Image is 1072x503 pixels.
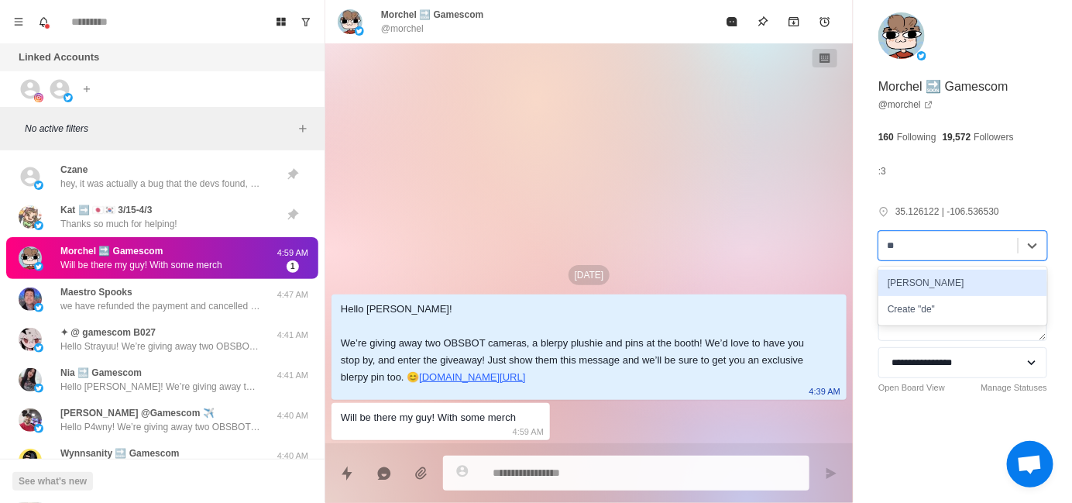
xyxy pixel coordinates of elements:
img: picture [34,262,43,271]
p: Hello Strayuu! We’re giving away two OBSBOT cameras, a blerpy plushie and pins at the booth! We’d... [60,339,262,353]
button: Show unread conversations [294,9,318,34]
img: picture [878,12,925,59]
div: Hello [PERSON_NAME]! We’re giving away two OBSBOT cameras, a blerpy plushie and pins at the booth... [341,301,813,386]
img: picture [64,93,73,102]
button: Quick replies [332,458,362,489]
p: Morchel 🔜 Gamescom [878,78,1008,96]
p: [DATE] [569,265,610,285]
p: Following [897,130,936,144]
p: @morchel [381,22,424,36]
button: Pin [747,6,778,37]
img: picture [917,51,926,60]
p: Linked Accounts [19,50,99,65]
p: Nia 🔜 Gamescom [60,366,142,380]
img: picture [34,343,43,353]
p: :3 [878,163,886,180]
p: Will be there my guy! With some merch [60,258,222,272]
img: picture [338,9,362,34]
img: picture [34,181,43,190]
a: Open Board View [878,381,945,394]
p: 4:41 AM [273,329,312,342]
p: 4:59 AM [513,423,544,440]
p: Followers [974,130,1014,144]
p: ✦ @ gamescom B027 [60,326,156,339]
p: [PERSON_NAME] @Gamescom ✈️ [60,406,215,420]
p: 4:59 AM [273,246,312,260]
img: picture [34,221,43,230]
img: picture [34,303,43,312]
button: Reply with AI [369,458,400,489]
button: Add reminder [809,6,840,37]
button: Menu [6,9,31,34]
img: picture [19,408,42,432]
p: Czane [60,163,88,177]
p: 19,572 [943,130,971,144]
a: @morchel [878,98,933,112]
p: 4:47 AM [273,288,312,301]
p: Hello P4wny! We’re giving away two OBSBOT cameras, a blerpy plushie and pins at the booth! We’d l... [60,420,262,434]
button: Add media [406,458,437,489]
button: Notifications [31,9,56,34]
img: picture [19,246,42,270]
p: we have refunded the payment and cancelled the subscription as well, please let us know if there'... [60,299,262,313]
button: Mark as read [716,6,747,37]
img: picture [19,449,42,472]
p: 35.126122 | -106.536530 [895,205,999,219]
img: picture [19,288,42,311]
div: [PERSON_NAME] [878,270,1047,296]
p: 4:40 AM [273,450,312,463]
span: 1 [287,260,299,273]
img: picture [34,424,43,433]
p: Hello [PERSON_NAME]! We’re giving away two OBSBOT cameras, a blerpy plushie and pins at the booth... [60,380,262,394]
button: Archive [778,6,809,37]
p: Thanks so much for helping! [60,217,177,231]
a: Manage Statuses [981,381,1047,394]
p: Morchel 🔜 Gamescom [381,8,483,22]
button: Add account [77,80,96,98]
p: Kat ➡️ 🇯🇵🇰🇷 3/15-4/3 [60,203,152,217]
img: picture [19,368,42,391]
img: picture [19,205,42,229]
p: Morchel 🔜 Gamescom [60,244,163,258]
p: hey, it was actually a bug that the devs found, they had pushed up a short-term fix while they pa... [60,177,262,191]
p: 4:40 AM [273,409,312,422]
p: No active filters [25,122,294,136]
p: Wynnsanity 🔜 Gamescom [60,446,180,460]
p: Maestro Spooks [60,285,132,299]
img: picture [355,26,364,36]
button: See what's new [12,472,93,491]
div: Create "de" [878,296,1047,322]
button: Send message [816,458,847,489]
p: 4:39 AM [809,383,840,400]
div: Will be there my guy! With some merch [341,409,516,426]
button: Board View [269,9,294,34]
p: 160 [878,130,894,144]
p: 4:41 AM [273,369,312,382]
img: picture [34,93,43,102]
a: [DOMAIN_NAME][URL] [419,371,525,383]
img: picture [34,384,43,393]
button: Add filters [294,119,312,138]
a: Open chat [1007,441,1053,487]
img: picture [19,328,42,351]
